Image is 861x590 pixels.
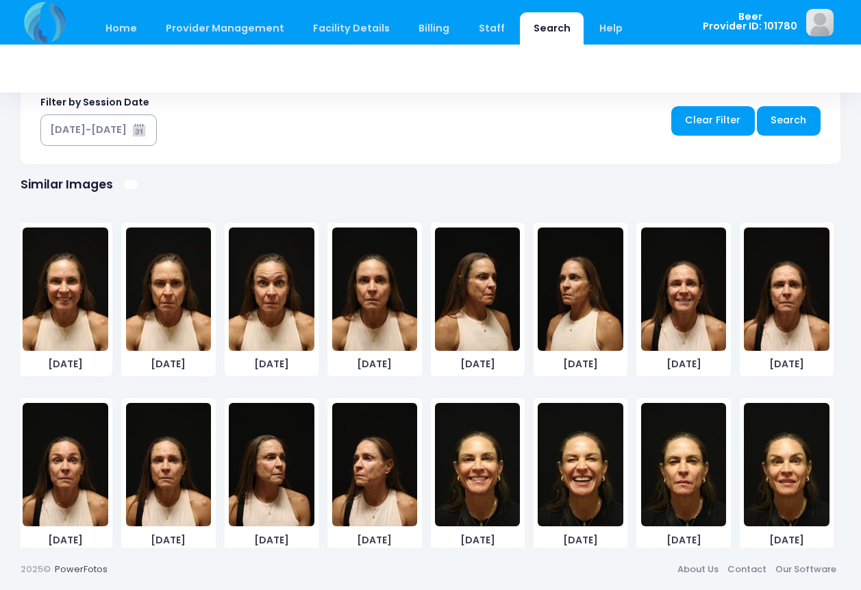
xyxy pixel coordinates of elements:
a: Provider Management [152,12,297,45]
a: Search [520,12,584,45]
span: [DATE] [744,357,829,371]
a: Clear Filter [671,106,755,136]
img: image [23,228,108,351]
a: Home [92,12,150,45]
img: image [538,403,623,526]
span: [DATE] [23,533,108,548]
a: Contact [723,556,771,581]
label: Filter by Session Date [40,95,149,110]
span: [DATE] [435,533,520,548]
img: image [641,228,726,351]
span: [DATE] [332,533,417,548]
a: Billing [405,12,463,45]
span: 2025© [21,563,51,576]
span: [DATE] [641,533,726,548]
img: image [641,403,726,526]
a: PowerFotos [55,563,108,576]
span: [DATE] [435,357,520,371]
a: About Us [673,556,723,581]
div: [DATE]-[DATE] [50,123,127,137]
img: image [435,228,520,351]
a: Facility Details [300,12,403,45]
img: image [229,228,314,351]
a: Staff [465,12,518,45]
a: Our Software [771,556,840,581]
span: [DATE] [23,357,108,371]
img: image [23,403,108,526]
img: image [332,403,417,526]
img: image [126,403,211,526]
span: [DATE] [229,533,314,548]
h1: Similar Images [21,177,113,192]
span: Beer Provider ID: 101780 [703,12,797,32]
a: Search [757,106,821,136]
img: image [744,403,829,526]
span: [DATE] [332,357,417,371]
span: [DATE] [744,533,829,548]
img: image [126,228,211,351]
img: image [229,403,314,526]
span: [DATE] [229,357,314,371]
span: [DATE] [126,533,211,548]
a: Help [586,12,636,45]
span: [DATE] [126,357,211,371]
span: [DATE] [538,533,623,548]
img: image [435,403,520,526]
img: image [538,228,623,351]
span: [DATE] [538,357,623,371]
img: image [806,9,834,36]
img: image [744,228,829,351]
span: [DATE] [641,357,726,371]
img: image [332,228,417,351]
